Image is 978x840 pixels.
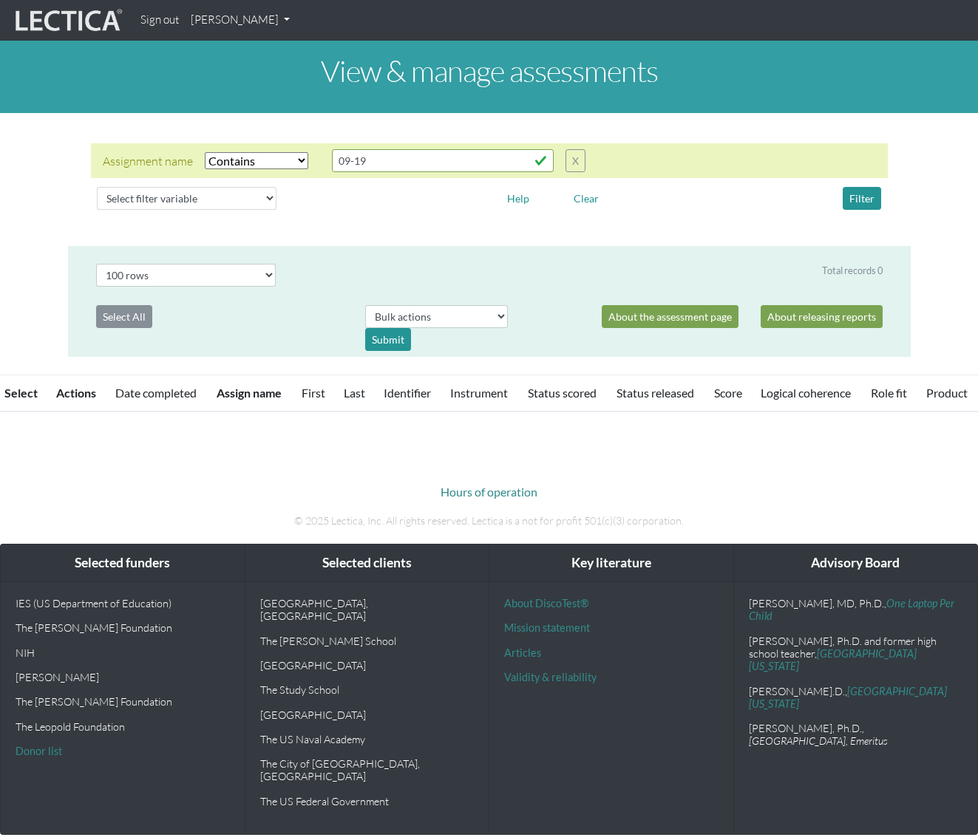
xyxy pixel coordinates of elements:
a: [PERSON_NAME] [185,6,296,35]
p: [GEOGRAPHIC_DATA] [260,708,475,721]
a: Role fit [871,386,907,400]
a: Validity & reliability [504,671,597,683]
a: Score [714,386,742,400]
p: [PERSON_NAME].D., [749,685,963,711]
div: Advisory Board [734,544,978,582]
p: The City of [GEOGRAPHIC_DATA], [GEOGRAPHIC_DATA] [260,757,475,783]
p: [GEOGRAPHIC_DATA], [GEOGRAPHIC_DATA] [260,597,475,623]
a: Logical coherence [761,386,851,400]
div: Selected clients [245,544,489,582]
a: Instrument [450,386,508,400]
a: One Laptop Per Child [749,597,954,622]
button: Clear [567,187,605,210]
button: Help [500,187,536,210]
a: [GEOGRAPHIC_DATA][US_STATE] [749,647,917,672]
a: Product [926,386,968,400]
p: The Leopold Foundation [16,720,230,733]
p: [PERSON_NAME] [16,671,230,683]
div: Assignment name [103,152,193,170]
button: Filter [843,187,881,210]
th: Assign name [208,375,293,412]
a: Help [500,190,536,204]
p: The [PERSON_NAME] Foundation [16,621,230,634]
p: [PERSON_NAME], MD, Ph.D., [749,597,963,623]
em: , [GEOGRAPHIC_DATA], Emeritus [749,722,888,747]
a: About releasing reports [761,305,883,328]
p: [PERSON_NAME], Ph.D. and former high school teacher, [749,635,963,673]
div: Key literature [489,544,733,582]
div: Total records 0 [822,264,883,278]
p: The [PERSON_NAME] School [260,635,475,647]
a: Articles [504,646,541,659]
div: Selected funders [1,544,245,582]
a: Last [344,386,365,400]
a: Status scored [528,386,597,400]
p: The [PERSON_NAME] Foundation [16,695,230,708]
a: About the assessment page [602,305,738,328]
p: The US Naval Academy [260,733,475,745]
img: lecticalive [12,7,123,35]
p: © 2025 Lectica, Inc. All rights reserved. Lectica is a not for profit 501(c)(3) corporation. [79,513,900,529]
a: First [302,386,325,400]
a: Sign out [135,6,185,35]
a: About DiscoTest® [504,597,588,609]
p: IES (US Department of Education) [16,597,230,609]
p: [GEOGRAPHIC_DATA] [260,659,475,672]
a: Status released [617,386,694,400]
div: Submit [365,328,411,351]
a: Date completed [115,386,197,400]
button: Select All [96,305,152,328]
a: Mission statement [504,621,590,634]
p: NIH [16,646,230,659]
a: Donor list [16,745,62,757]
p: The Study School [260,683,475,696]
p: The US Federal Government [260,795,475,807]
a: Identifier [384,386,431,400]
th: Actions [47,375,106,412]
a: [GEOGRAPHIC_DATA][US_STATE] [749,685,947,710]
a: Hours of operation [441,485,537,499]
p: [PERSON_NAME], Ph.D. [749,722,963,748]
button: X [566,149,585,172]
